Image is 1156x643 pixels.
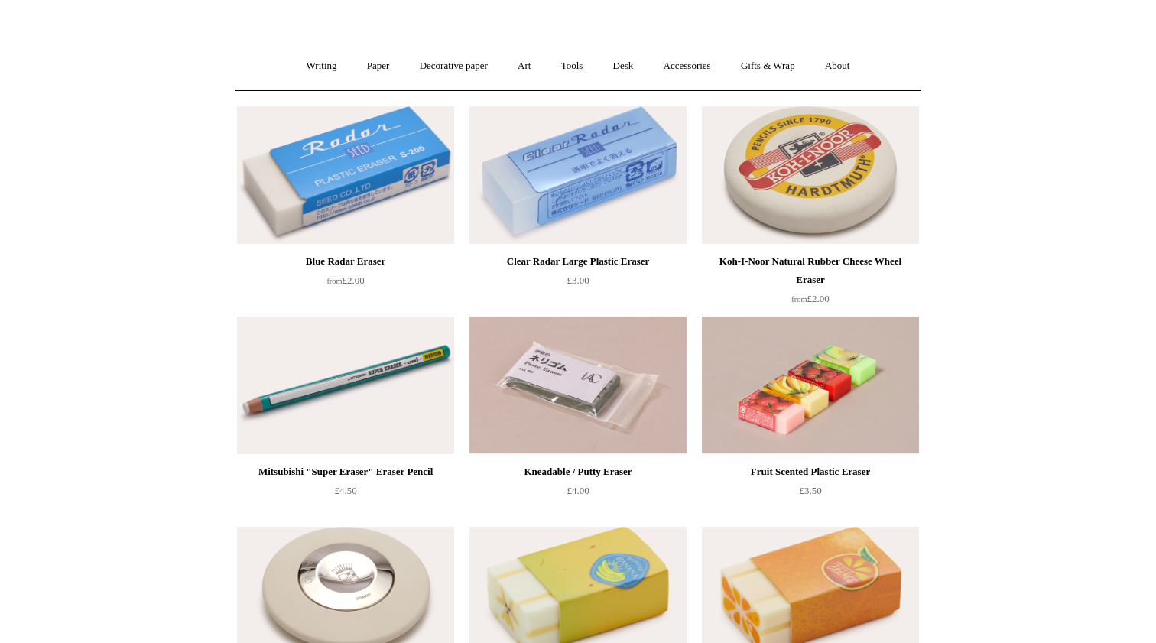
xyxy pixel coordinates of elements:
a: Blue Radar Eraser from£2.00 [237,252,454,315]
img: Koh-I-Noor Natural Rubber Cheese Wheel Eraser [702,106,919,244]
span: £4.50 [334,485,356,496]
div: Blue Radar Eraser [241,252,450,271]
a: Clear Radar Large Plastic Eraser £3.00 [469,252,687,315]
a: Art [504,46,544,86]
a: Clear Radar Large Plastic Eraser Clear Radar Large Plastic Eraser [469,106,687,244]
span: £4.00 [567,485,589,496]
a: Koh-I-Noor Natural Rubber Cheese Wheel Eraser from£2.00 [702,252,919,315]
a: Writing [293,46,351,86]
img: Clear Radar Large Plastic Eraser [469,106,687,244]
div: Fruit Scented Plastic Eraser [706,463,915,481]
a: Desk [599,46,648,86]
a: Blue Radar Eraser Blue Radar Eraser [237,106,454,244]
div: Kneadable / Putty Eraser [473,463,683,481]
a: Accessories [650,46,725,86]
a: Tools [547,46,597,86]
span: £3.00 [567,274,589,286]
span: from [791,295,807,304]
a: Decorative paper [406,46,502,86]
a: Koh-I-Noor Natural Rubber Cheese Wheel Eraser Koh-I-Noor Natural Rubber Cheese Wheel Eraser [702,106,919,244]
a: Kneadable / Putty Eraser £4.00 [469,463,687,525]
div: Clear Radar Large Plastic Eraser [473,252,683,271]
a: Mitsubishi "Super Eraser" Eraser Pencil Mitsubishi "Super Eraser" Eraser Pencil [237,317,454,454]
a: About [811,46,864,86]
a: Paper [353,46,404,86]
img: Fruit Scented Plastic Eraser [702,317,919,454]
span: £3.50 [799,485,821,496]
img: Kneadable / Putty Eraser [469,317,687,454]
div: Mitsubishi "Super Eraser" Eraser Pencil [241,463,450,481]
span: from [326,277,342,285]
span: £2.00 [326,274,364,286]
span: £2.00 [791,293,829,304]
a: Kneadable / Putty Eraser Kneadable / Putty Eraser [469,317,687,454]
a: Gifts & Wrap [727,46,809,86]
a: Fruit Scented Plastic Eraser £3.50 [702,463,919,525]
a: Fruit Scented Plastic Eraser Fruit Scented Plastic Eraser [702,317,919,454]
a: Mitsubishi "Super Eraser" Eraser Pencil £4.50 [237,463,454,525]
img: Mitsubishi "Super Eraser" Eraser Pencil [237,317,454,454]
img: Blue Radar Eraser [237,106,454,244]
div: Koh-I-Noor Natural Rubber Cheese Wheel Eraser [706,252,915,289]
